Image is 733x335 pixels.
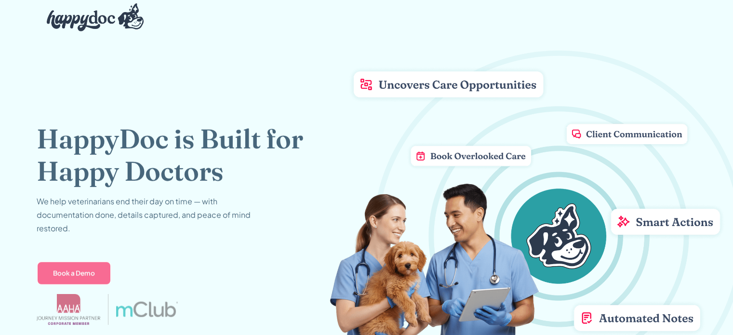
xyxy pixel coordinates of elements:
h1: HappyDoc is Built for Happy Doctors [37,122,333,187]
img: AAHA Advantage logo [37,294,100,325]
a: Book a Demo [37,261,111,285]
a: home [39,1,144,34]
img: HappyDoc Logo: A happy dog with his ear up, listening. [47,3,144,31]
img: mclub logo [116,302,178,317]
p: We help veterinarians end their day on time — with documentation done, details captured, and peac... [37,195,268,235]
